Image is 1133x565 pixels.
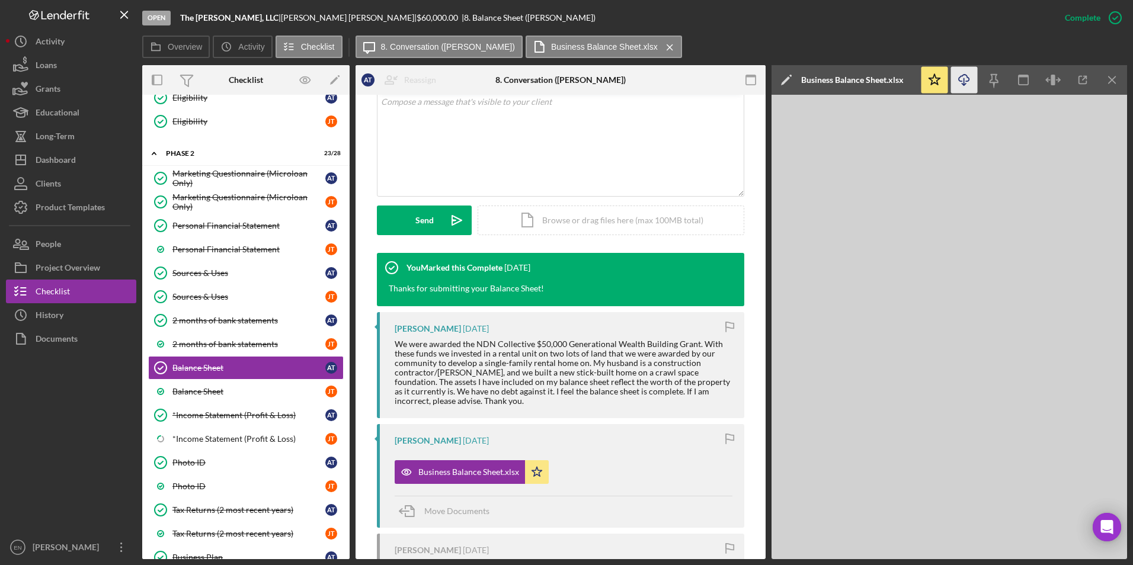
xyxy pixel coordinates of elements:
div: Sources & Uses [172,268,325,278]
a: Personal Financial StatementAT [148,214,344,237]
div: Personal Financial Statement [172,221,325,230]
div: [PERSON_NAME] [30,535,107,562]
div: J T [325,243,337,255]
div: J T [325,528,337,540]
div: J T [325,433,337,445]
a: Photo IDAT [148,451,344,474]
time: 2025-08-08 01:24 [463,324,489,333]
div: Eligibility [172,93,325,102]
div: *Income Statement (Profit & Loss) [172,410,325,420]
div: Phase 2 [166,150,311,157]
div: | 8. Balance Sheet ([PERSON_NAME]) [462,13,596,23]
div: J T [325,386,337,397]
div: A T [325,409,337,421]
div: Business Plan [172,553,325,562]
div: 23 / 28 [319,150,341,157]
label: Activity [238,42,264,52]
time: 2025-08-05 01:12 [463,436,489,445]
div: A T [325,457,337,468]
div: Tax Returns (2 most recent years) [172,529,325,538]
text: EN [14,544,21,551]
a: 2 months of bank statementsJT [148,332,344,356]
a: EligibilityAT [148,86,344,110]
div: J T [325,196,337,208]
div: [PERSON_NAME] [395,324,461,333]
div: A T [325,504,337,516]
div: Personal Financial Statement [172,245,325,254]
div: [PERSON_NAME] [395,436,461,445]
div: Open Intercom Messenger [1093,513,1121,541]
button: EN[PERSON_NAME] [6,535,136,559]
div: Checklist [229,75,263,85]
a: *Income Statement (Profit & Loss)JT [148,427,344,451]
label: Business Balance Sheet.xlsx [551,42,658,52]
time: 2025-08-11 18:58 [504,263,530,272]
a: Tax Returns (2 most recent years)JT [148,522,344,545]
a: Sources & UsesAT [148,261,344,285]
a: Marketing Questionnaire (Microloan Only)JT [148,190,344,214]
div: A T [325,362,337,374]
div: A T [325,92,337,104]
div: Photo ID [172,481,325,491]
div: [PERSON_NAME] [PERSON_NAME] | [281,13,417,23]
button: Checklist [276,36,343,58]
div: J T [325,480,337,492]
div: | [180,13,281,23]
label: Overview [168,42,202,52]
div: Marketing Questionnaire (Microloan Only) [172,192,325,211]
a: EligibilityJT [148,110,344,133]
div: Business Balance Sheet.xlsx [801,75,904,85]
time: 2025-08-04 22:59 [463,545,489,555]
b: The [PERSON_NAME], LLC [180,12,279,23]
div: J T [325,338,337,350]
a: Balance SheetAT [148,356,344,380]
button: Business Balance Sheet.xlsx [526,36,682,58]
button: ATReassign [356,68,448,92]
a: Photo IDJT [148,474,344,498]
div: Open [142,11,171,25]
div: Eligibility [172,117,325,126]
div: *Income Statement (Profit & Loss) [172,434,325,444]
div: Business Balance Sheet.xlsx [418,467,519,477]
a: Marketing Questionnaire (Microloan Only)AT [148,166,344,190]
div: A T [325,551,337,563]
div: [PERSON_NAME] [395,545,461,555]
div: Send [415,206,434,235]
a: *Income Statement (Profit & Loss)AT [148,403,344,427]
div: J T [325,115,337,127]
div: A T [325,267,337,279]
a: Tax Returns (2 most recent years)AT [148,498,344,522]
div: 8. Conversation ([PERSON_NAME]) [495,75,626,85]
div: Thanks for submitting your Balance Sheet! [377,282,556,306]
div: 2 months of bank statements [172,339,325,349]
div: A T [325,314,337,326]
span: Move Documents [424,506,489,516]
button: Send [377,206,472,235]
